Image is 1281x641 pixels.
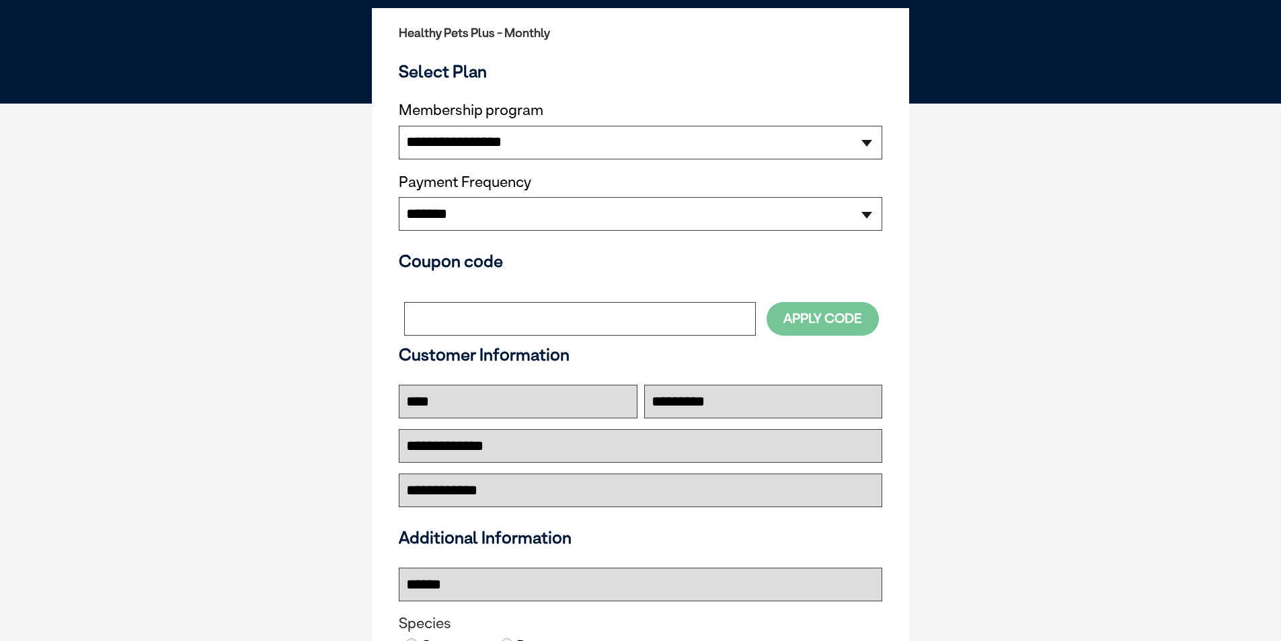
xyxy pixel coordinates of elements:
h2: Healthy Pets Plus - Monthly [399,26,882,40]
h3: Customer Information [399,344,882,365]
label: Membership program [399,102,882,119]
h3: Select Plan [399,61,882,81]
button: Apply Code [767,302,879,335]
h3: Additional Information [393,527,888,548]
legend: Species [399,615,882,632]
label: Payment Frequency [399,174,531,191]
h3: Coupon code [399,251,882,271]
